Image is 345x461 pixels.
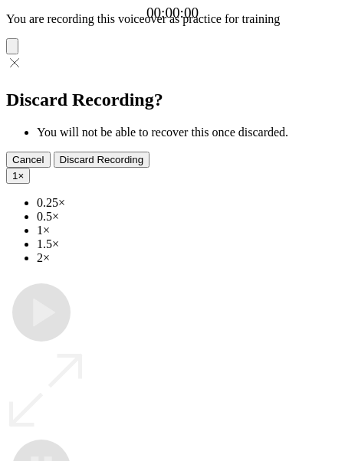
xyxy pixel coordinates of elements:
button: Discard Recording [54,152,150,168]
li: 0.25× [37,196,339,210]
button: Cancel [6,152,51,168]
button: 1× [6,168,30,184]
li: 1.5× [37,237,339,251]
p: You are recording this voiceover as practice for training [6,12,339,26]
li: You will not be able to recover this once discarded. [37,126,339,139]
li: 2× [37,251,339,265]
li: 0.5× [37,210,339,224]
span: 1 [12,170,18,181]
h2: Discard Recording? [6,90,339,110]
li: 1× [37,224,339,237]
a: 00:00:00 [146,5,199,21]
